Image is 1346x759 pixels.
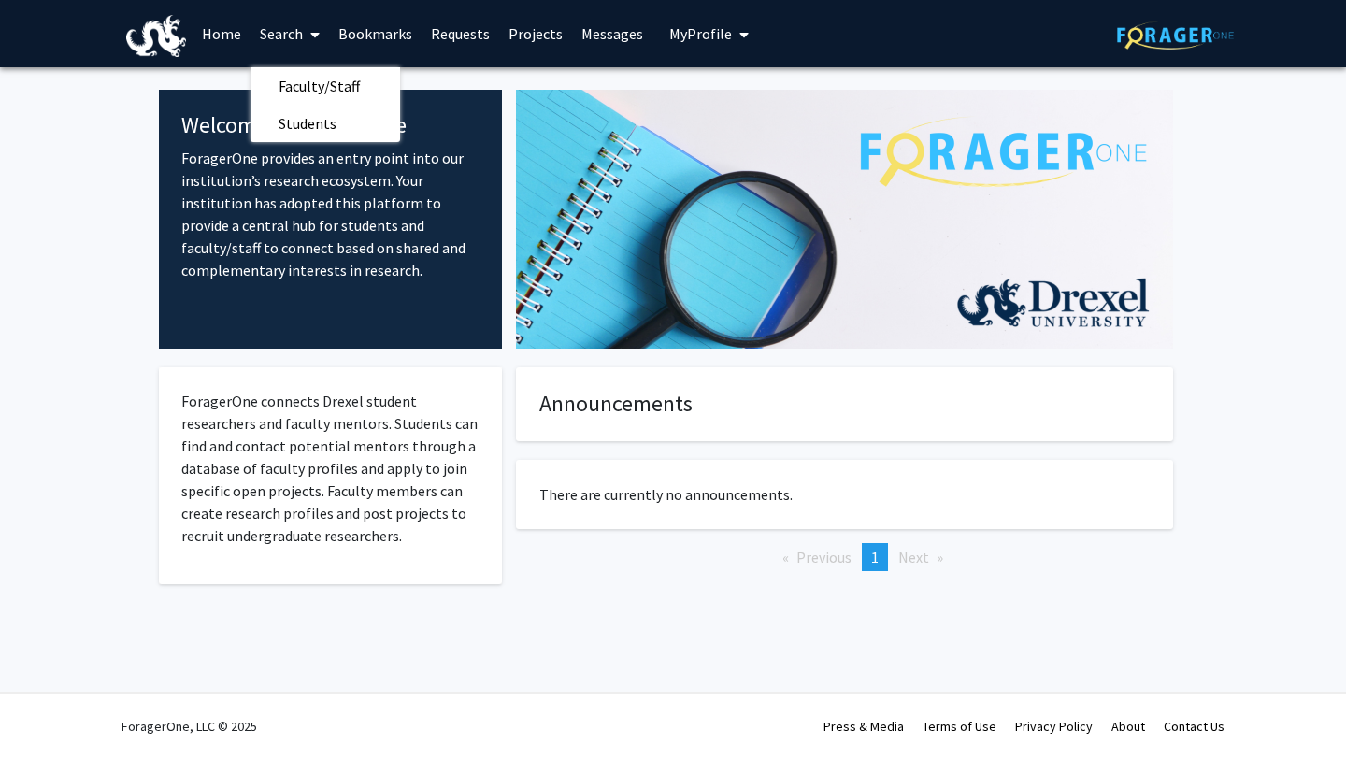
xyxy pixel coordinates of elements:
span: My Profile [669,24,732,43]
img: Cover Image [516,90,1173,349]
a: Faculty/Staff [251,72,400,100]
ul: Pagination [516,543,1173,571]
span: Next [898,548,929,566]
a: Privacy Policy [1015,718,1093,735]
a: Bookmarks [329,1,422,66]
a: Home [193,1,251,66]
p: ForagerOne connects Drexel student researchers and faculty mentors. Students can find and contact... [181,390,480,547]
a: Requests [422,1,499,66]
a: Projects [499,1,572,66]
span: Faculty/Staff [251,67,388,105]
a: Press & Media [823,718,904,735]
a: Contact Us [1164,718,1224,735]
p: There are currently no announcements. [539,483,1150,506]
span: Students [251,105,365,142]
a: Terms of Use [923,718,996,735]
div: ForagerOne, LLC © 2025 [122,694,257,759]
a: Students [251,109,400,137]
iframe: Chat [14,675,79,745]
span: Previous [796,548,852,566]
span: 1 [871,548,879,566]
p: ForagerOne provides an entry point into our institution’s research ecosystem. Your institution ha... [181,147,480,281]
h4: Welcome to ForagerOne [181,112,480,139]
img: Drexel University Logo [126,15,186,57]
a: About [1111,718,1145,735]
a: Messages [572,1,652,66]
h4: Announcements [539,391,1150,418]
a: Search [251,1,329,66]
img: ForagerOne Logo [1117,21,1234,50]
